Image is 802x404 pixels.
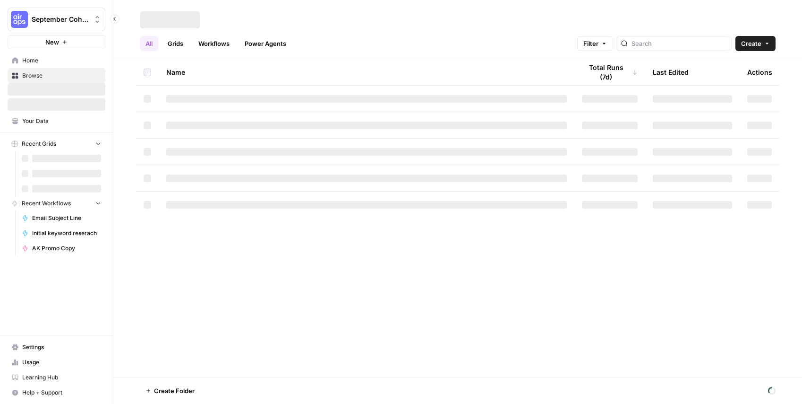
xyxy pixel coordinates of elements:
[22,358,101,367] span: Usage
[32,229,101,237] span: Initial keyword reserach
[8,8,105,31] button: Workspace: September Cohort
[8,53,105,68] a: Home
[22,199,71,208] span: Recent Workflows
[8,137,105,151] button: Recent Grids
[162,36,189,51] a: Grids
[8,340,105,355] a: Settings
[166,59,567,85] div: Name
[193,36,235,51] a: Workflows
[239,36,292,51] a: Power Agents
[22,140,56,148] span: Recent Grids
[17,241,105,256] a: AK Promo Copy
[582,59,638,85] div: Total Runs (7d)
[32,244,101,253] span: AK Promo Copy
[741,39,761,48] span: Create
[22,388,101,397] span: Help + Support
[22,117,101,125] span: Your Data
[653,59,689,85] div: Last Edited
[154,386,195,395] span: Create Folder
[8,355,105,370] a: Usage
[577,36,613,51] button: Filter
[32,15,89,24] span: September Cohort
[8,68,105,83] a: Browse
[140,36,158,51] a: All
[22,343,101,351] span: Settings
[17,211,105,226] a: Email Subject Line
[140,383,200,398] button: Create Folder
[17,226,105,241] a: Initial keyword reserach
[45,37,59,47] span: New
[22,71,101,80] span: Browse
[22,56,101,65] span: Home
[8,35,105,49] button: New
[631,39,727,48] input: Search
[8,370,105,385] a: Learning Hub
[8,385,105,400] button: Help + Support
[32,214,101,222] span: Email Subject Line
[583,39,598,48] span: Filter
[22,373,101,382] span: Learning Hub
[747,59,772,85] div: Actions
[8,114,105,129] a: Your Data
[8,196,105,211] button: Recent Workflows
[11,11,28,28] img: September Cohort Logo
[735,36,776,51] button: Create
